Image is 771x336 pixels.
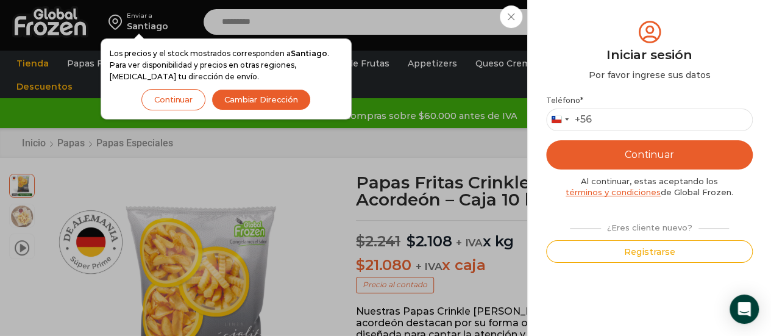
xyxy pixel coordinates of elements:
button: Registrarse [546,240,753,263]
button: Continuar [141,89,205,110]
button: Cambiar Dirección [211,89,311,110]
button: Continuar [546,140,753,170]
strong: Santiago [291,49,327,58]
div: Por favor ingrese sus datos [546,69,753,81]
div: ¿Eres cliente nuevo? [564,218,735,234]
div: Iniciar sesión [546,46,753,64]
img: tabler-icon-user-circle.svg [636,18,664,46]
div: Open Intercom Messenger [730,295,759,324]
button: Selected country [547,109,592,130]
label: Teléfono [546,96,753,105]
a: términos y condiciones [566,187,661,197]
p: Los precios y el stock mostrados corresponden a . Para ver disponibilidad y precios en otras regi... [110,48,343,83]
div: +56 [575,113,592,126]
div: Al continuar, estas aceptando los de Global Frozen. [546,176,753,198]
